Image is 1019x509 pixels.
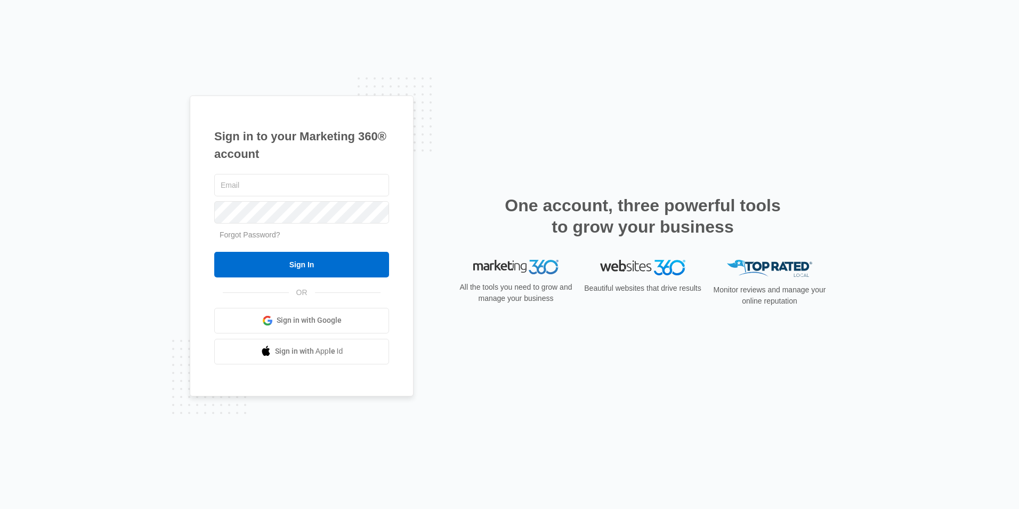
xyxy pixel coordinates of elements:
[727,260,812,277] img: Top Rated Local
[456,282,576,304] p: All the tools you need to grow and manage your business
[214,252,389,277] input: Sign In
[583,283,702,294] p: Beautiful websites that drive results
[277,315,342,326] span: Sign in with Google
[220,230,280,239] a: Forgot Password?
[214,339,389,364] a: Sign in with Apple Id
[214,128,389,163] h1: Sign in to your Marketing 360® account
[600,260,685,275] img: Websites 360
[214,308,389,333] a: Sign in with Google
[473,260,559,275] img: Marketing 360
[275,346,343,357] span: Sign in with Apple Id
[214,174,389,196] input: Email
[289,287,315,298] span: OR
[710,284,829,307] p: Monitor reviews and manage your online reputation
[502,195,784,237] h2: One account, three powerful tools to grow your business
